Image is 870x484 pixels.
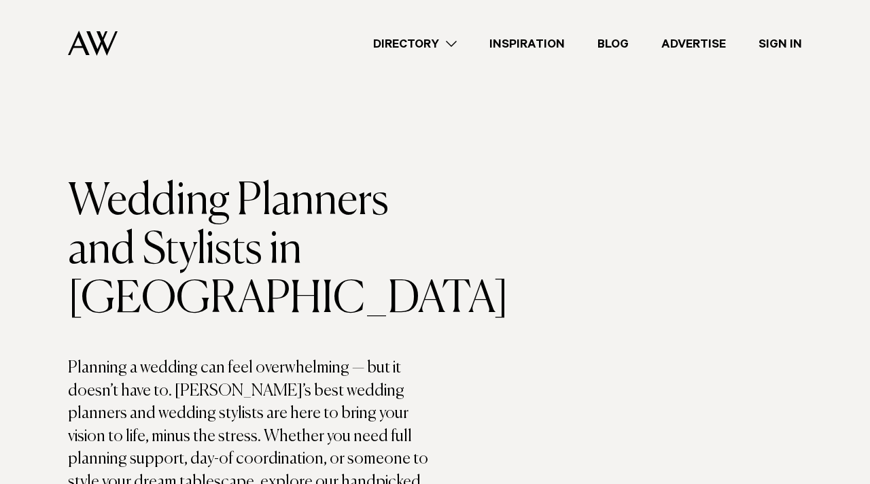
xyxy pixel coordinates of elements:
a: Directory [357,35,473,53]
a: Sign In [742,35,818,53]
a: Blog [581,35,645,53]
h1: Wedding Planners and Stylists in [GEOGRAPHIC_DATA] [68,177,435,324]
a: Advertise [645,35,742,53]
img: Auckland Weddings Logo [68,31,118,56]
a: Inspiration [473,35,581,53]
